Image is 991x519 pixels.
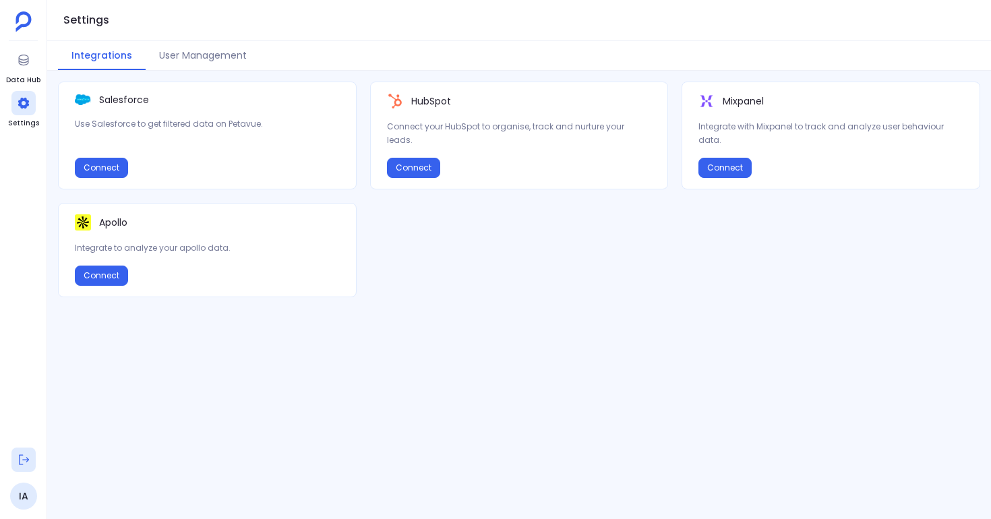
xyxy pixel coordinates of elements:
span: Data Hub [6,75,40,86]
button: User Management [146,41,260,70]
p: Integrate to analyze your apollo data. [75,241,340,255]
button: Integrations [58,41,146,70]
p: Salesforce [99,93,149,106]
h1: Settings [63,11,109,30]
span: Settings [8,118,39,129]
button: Connect [75,266,128,286]
p: Use Salesforce to get filtered data on Petavue. [75,117,340,131]
img: petavue logo [16,11,32,32]
a: Data Hub [6,48,40,86]
a: IA [10,483,37,510]
p: HubSpot [411,94,451,108]
button: Connect [698,158,752,178]
p: Mixpanel [723,94,764,108]
button: Connect [75,158,128,178]
button: Connect [387,158,440,178]
p: Connect your HubSpot to organise, track and nurture your leads. [387,120,652,147]
a: Settings [8,91,39,129]
p: Integrate with Mixpanel to track and analyze user behaviour data. [698,120,963,147]
p: Apollo [99,216,127,229]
